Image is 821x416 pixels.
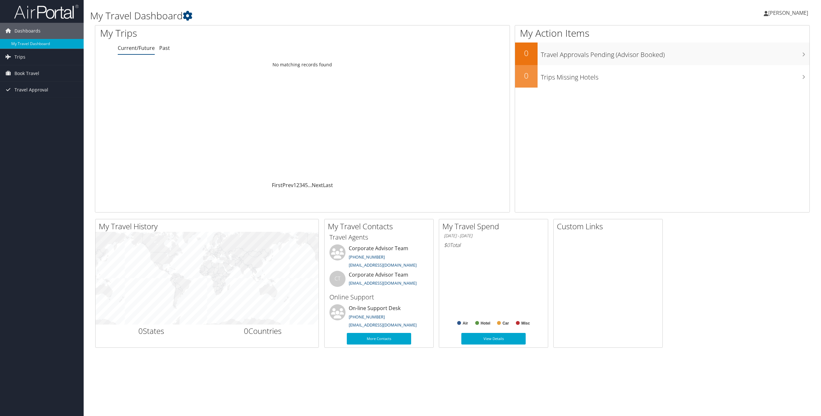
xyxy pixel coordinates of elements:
[349,314,385,320] a: [PHONE_NUMBER]
[14,82,48,98] span: Travel Approval
[349,262,417,268] a: [EMAIL_ADDRESS][DOMAIN_NAME]
[296,182,299,189] a: 2
[118,44,155,52] a: Current/Future
[444,241,450,249] span: $0
[326,271,432,292] li: Corporate Advisor Team
[299,182,302,189] a: 3
[349,322,417,328] a: [EMAIL_ADDRESS][DOMAIN_NAME]
[95,59,510,71] td: No matching records found
[329,271,346,287] div: CT
[305,182,308,189] a: 5
[764,3,815,23] a: [PERSON_NAME]
[100,326,202,336] h2: States
[768,9,808,16] span: [PERSON_NAME]
[282,182,293,189] a: Prev
[212,326,314,336] h2: Countries
[272,182,282,189] a: First
[293,182,296,189] a: 1
[557,221,662,232] h2: Custom Links
[244,326,248,336] span: 0
[444,241,543,249] h6: Total
[14,4,78,19] img: airportal-logo.png
[100,26,332,40] h1: My Trips
[90,9,573,23] h1: My Travel Dashboard
[515,65,809,88] a: 0Trips Missing Hotels
[349,254,385,260] a: [PHONE_NUMBER]
[312,182,323,189] a: Next
[515,48,538,59] h2: 0
[326,244,432,271] li: Corporate Advisor Team
[347,333,411,345] a: More Contacts
[326,304,432,331] li: On-line Support Desk
[329,293,429,302] h3: Online Support
[99,221,318,232] h2: My Travel History
[515,70,538,81] h2: 0
[138,326,143,336] span: 0
[515,26,809,40] h1: My Action Items
[328,221,433,232] h2: My Travel Contacts
[159,44,170,52] a: Past
[503,321,509,326] text: Car
[349,280,417,286] a: [EMAIL_ADDRESS][DOMAIN_NAME]
[481,321,490,326] text: Hotel
[541,47,809,59] h3: Travel Approvals Pending (Advisor Booked)
[308,182,312,189] span: …
[541,70,809,82] h3: Trips Missing Hotels
[442,221,548,232] h2: My Travel Spend
[323,182,333,189] a: Last
[329,233,429,242] h3: Travel Agents
[444,233,543,239] h6: [DATE] - [DATE]
[461,333,526,345] a: View Details
[463,321,468,326] text: Air
[14,49,25,65] span: Trips
[515,43,809,65] a: 0Travel Approvals Pending (Advisor Booked)
[302,182,305,189] a: 4
[521,321,530,326] text: Misc
[14,65,39,81] span: Book Travel
[14,23,41,39] span: Dashboards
